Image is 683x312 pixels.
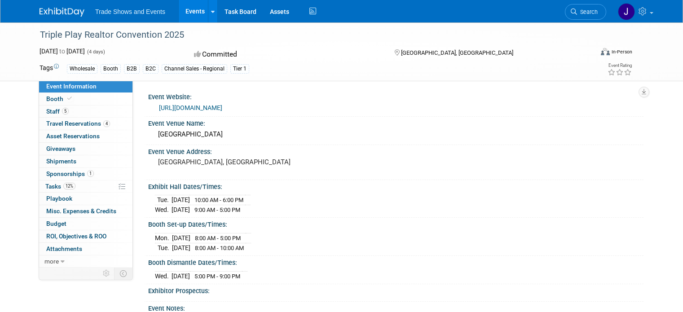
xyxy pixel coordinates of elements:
span: 9:00 AM - 5:00 PM [194,207,240,213]
span: 10:00 AM - 6:00 PM [194,197,243,203]
span: Trade Shows and Events [95,8,165,15]
a: more [39,255,132,268]
a: Search [565,4,606,20]
span: Budget [46,220,66,227]
span: 5 [62,108,69,114]
span: 8:00 AM - 10:00 AM [195,245,244,251]
div: Tier 1 [230,64,249,74]
a: Attachments [39,243,132,255]
span: Search [577,9,598,15]
a: [URL][DOMAIN_NAME] [159,104,222,111]
a: Giveaways [39,143,132,155]
img: Format-Inperson.png [601,48,610,55]
span: Playbook [46,195,72,202]
td: Tue. [155,195,172,205]
a: Playbook [39,193,132,205]
span: Shipments [46,158,76,165]
div: Exhibit Hall Dates/Times: [148,180,643,191]
a: Sponsorships1 [39,168,132,180]
span: 8:00 AM - 5:00 PM [195,235,241,242]
span: (4 days) [86,49,105,55]
a: Tasks12% [39,180,132,193]
td: Wed. [155,271,172,281]
td: Wed. [155,205,172,214]
div: Triple Play Realtor Convention 2025 [37,27,582,43]
td: [DATE] [172,243,190,252]
div: Committed [191,47,380,62]
a: Booth [39,93,132,105]
span: 5:00 PM - 9:00 PM [194,273,240,280]
pre: [GEOGRAPHIC_DATA], [GEOGRAPHIC_DATA] [158,158,345,166]
span: Asset Reservations [46,132,100,140]
td: [DATE] [172,195,190,205]
div: Booth [101,64,121,74]
span: Giveaways [46,145,75,152]
div: Channel Sales - Regional [162,64,227,74]
div: Event Venue Name: [148,117,643,128]
td: [DATE] [172,271,190,281]
span: [GEOGRAPHIC_DATA], [GEOGRAPHIC_DATA] [401,49,513,56]
td: [DATE] [172,233,190,243]
span: Booth [46,95,74,102]
div: In-Person [611,48,632,55]
div: [GEOGRAPHIC_DATA] [155,127,637,141]
span: Misc. Expenses & Credits [46,207,116,215]
td: Mon. [155,233,172,243]
div: Event Format [545,47,632,60]
td: Tags [40,63,59,74]
a: Event Information [39,80,132,92]
a: Staff5 [39,105,132,118]
a: ROI, Objectives & ROO [39,230,132,242]
span: [DATE] [DATE] [40,48,85,55]
span: more [44,258,59,265]
span: Tasks [45,183,75,190]
td: [DATE] [172,205,190,214]
span: Event Information [46,83,97,90]
div: Event Website: [148,90,643,101]
div: B2C [143,64,159,74]
div: Exhibitor Prospectus: [148,284,643,295]
i: Booth reservation complete [67,96,72,101]
div: Event Venue Address: [148,145,643,156]
div: Booth Dismantle Dates/Times: [148,256,643,267]
div: Booth Set-up Dates/Times: [148,218,643,229]
a: Misc. Expenses & Credits [39,205,132,217]
span: ROI, Objectives & ROO [46,233,106,240]
a: Travel Reservations4 [39,118,132,130]
span: Travel Reservations [46,120,110,127]
td: Tue. [155,243,172,252]
div: Event Rating [608,63,632,68]
span: Staff [46,108,69,115]
span: Attachments [46,245,82,252]
div: Wholesale [67,64,97,74]
span: 4 [103,120,110,127]
a: Shipments [39,155,132,167]
img: JUSTYNA KOSTEK [618,3,635,20]
div: B2B [124,64,140,74]
span: to [58,48,66,55]
td: Toggle Event Tabs [115,268,133,279]
td: Personalize Event Tab Strip [99,268,115,279]
img: ExhibitDay [40,8,84,17]
a: Asset Reservations [39,130,132,142]
span: 12% [63,183,75,189]
span: 1 [87,170,94,177]
a: Budget [39,218,132,230]
span: Sponsorships [46,170,94,177]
